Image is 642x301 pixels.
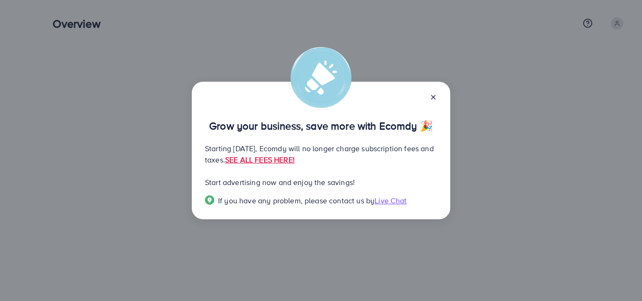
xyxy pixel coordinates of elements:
[375,195,407,206] span: Live Chat
[205,195,214,205] img: Popup guide
[205,177,437,188] p: Start advertising now and enjoy the savings!
[225,154,295,165] a: SEE ALL FEES HERE!
[205,120,437,131] p: Grow your business, save more with Ecomdy 🎉
[205,143,437,165] p: Starting [DATE], Ecomdy will no longer charge subscription fees and taxes.
[218,195,375,206] span: If you have any problem, please contact us by
[290,47,352,108] img: alert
